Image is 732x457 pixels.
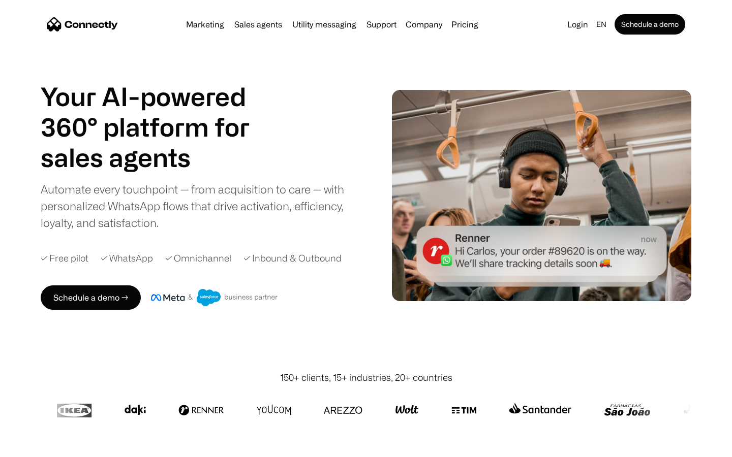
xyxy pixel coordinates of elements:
[563,17,592,31] a: Login
[182,20,228,28] a: Marketing
[406,17,442,31] div: Company
[41,181,361,231] div: Automate every touchpoint — from acquisition to care — with personalized WhatsApp flows that driv...
[10,438,61,453] aside: Language selected: English
[288,20,360,28] a: Utility messaging
[41,251,88,265] div: ✓ Free pilot
[230,20,286,28] a: Sales agents
[165,251,231,265] div: ✓ Omnichannel
[596,17,606,31] div: en
[447,20,482,28] a: Pricing
[101,251,153,265] div: ✓ WhatsApp
[20,439,61,453] ul: Language list
[41,142,274,173] h1: sales agents
[243,251,342,265] div: ✓ Inbound & Outbound
[280,371,452,384] div: 150+ clients, 15+ industries, 20+ countries
[362,20,401,28] a: Support
[41,285,141,310] a: Schedule a demo →
[151,289,278,306] img: Meta and Salesforce business partner badge.
[615,14,685,35] a: Schedule a demo
[41,81,274,142] h1: Your AI-powered 360° platform for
